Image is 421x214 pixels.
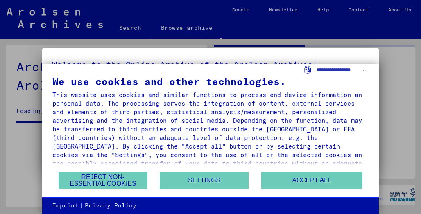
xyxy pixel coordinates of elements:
div: We use cookies and other technologies. [52,77,369,86]
a: Imprint [52,202,78,210]
div: This website uses cookies and similar functions to process end device information and personal da... [52,90,369,176]
button: Settings [160,172,248,189]
button: Reject non-essential cookies [59,172,147,189]
button: Accept all [261,172,362,189]
a: Privacy Policy [85,202,136,210]
h5: Welcome to the Online Archive of the Arolsen Archives! [52,58,369,71]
